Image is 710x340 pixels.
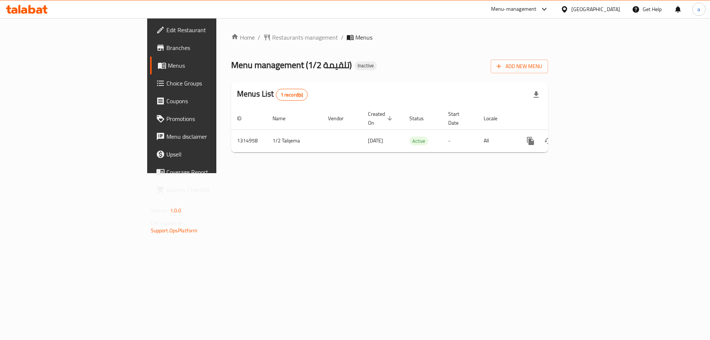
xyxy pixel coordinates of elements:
[170,206,182,215] span: 1.0.0
[168,61,260,70] span: Menus
[527,86,545,104] div: Export file
[540,132,557,150] button: Change Status
[276,91,308,98] span: 1 record(s)
[166,168,260,176] span: Coverage Report
[150,163,266,181] a: Coverage Report
[166,43,260,52] span: Branches
[237,88,308,101] h2: Menus List
[497,62,542,71] span: Add New Menu
[231,57,352,73] span: Menu management ( 1/2 تلقيمة )
[237,114,251,123] span: ID
[409,114,433,123] span: Status
[166,114,260,123] span: Promotions
[491,5,537,14] div: Menu-management
[151,218,185,228] span: Get support on:
[151,226,198,235] a: Support.OpsPlatform
[355,33,372,42] span: Menus
[150,181,266,199] a: Grocery Checklist
[263,33,338,42] a: Restaurants management
[150,57,266,74] a: Menus
[166,79,260,88] span: Choice Groups
[409,137,428,145] span: Active
[516,107,599,130] th: Actions
[448,110,469,127] span: Start Date
[409,137,428,145] div: Active
[697,5,700,13] span: a
[571,5,620,13] div: [GEOGRAPHIC_DATA]
[151,206,169,215] span: Version:
[267,129,322,152] td: 1/2 Talqema
[368,136,383,145] span: [DATE]
[166,132,260,141] span: Menu disclaimer
[341,33,344,42] li: /
[231,107,599,152] table: enhanced table
[484,114,507,123] span: Locale
[150,128,266,145] a: Menu disclaimer
[368,110,395,127] span: Created On
[166,185,260,194] span: Grocery Checklist
[355,61,377,70] div: Inactive
[166,97,260,105] span: Coupons
[150,145,266,163] a: Upsell
[166,150,260,159] span: Upsell
[272,33,338,42] span: Restaurants management
[276,89,308,101] div: Total records count
[150,74,266,92] a: Choice Groups
[273,114,295,123] span: Name
[231,33,548,42] nav: breadcrumb
[328,114,353,123] span: Vendor
[150,21,266,39] a: Edit Restaurant
[442,129,478,152] td: -
[166,26,260,34] span: Edit Restaurant
[522,132,540,150] button: more
[150,39,266,57] a: Branches
[491,60,548,73] button: Add New Menu
[478,129,516,152] td: All
[150,110,266,128] a: Promotions
[355,63,377,69] span: Inactive
[150,92,266,110] a: Coupons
